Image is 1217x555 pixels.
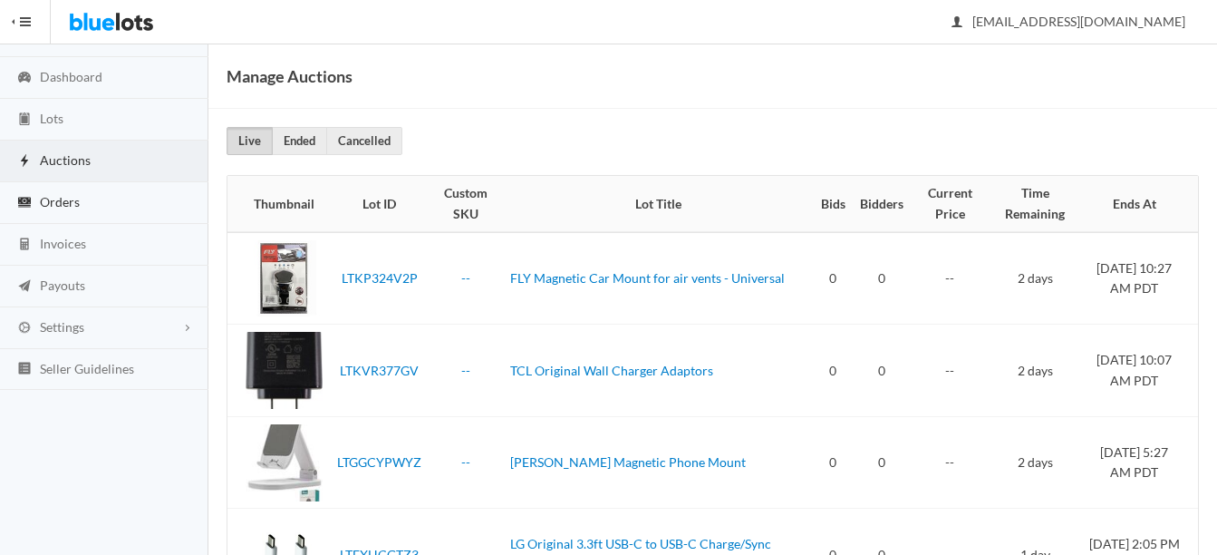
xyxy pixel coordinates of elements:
ion-icon: flash [15,153,34,170]
td: 0 [853,325,911,417]
ion-icon: speedometer [15,70,34,87]
a: -- [461,363,470,378]
a: FLY Magnetic Car Mount for air vents - Universal [510,270,785,286]
th: Lot ID [330,176,429,232]
h1: Manage Auctions [227,63,353,90]
ion-icon: list box [15,361,34,378]
td: 0 [814,416,853,509]
td: 0 [853,232,911,325]
th: Ends At [1081,176,1198,232]
th: Bids [814,176,853,232]
td: 0 [853,416,911,509]
th: Lot Title [503,176,813,232]
a: -- [461,270,470,286]
td: [DATE] 10:07 AM PDT [1081,325,1198,417]
ion-icon: cash [15,195,34,212]
ion-icon: paper plane [15,278,34,296]
span: Settings [40,319,84,335]
ion-icon: clipboard [15,112,34,129]
ion-icon: calculator [15,237,34,254]
th: Current Price [911,176,989,232]
th: Thumbnail [227,176,330,232]
a: [PERSON_NAME] Magnetic Phone Mount [510,454,746,470]
span: Auctions [40,152,91,168]
a: LTKVR377GV [340,363,419,378]
td: -- [911,232,989,325]
th: Bidders [853,176,911,232]
td: 2 days [989,325,1081,417]
td: 2 days [989,232,1081,325]
td: [DATE] 10:27 AM PDT [1081,232,1198,325]
td: 0 [814,232,853,325]
td: -- [911,416,989,509]
td: [DATE] 5:27 AM PDT [1081,416,1198,509]
th: Time Remaining [989,176,1081,232]
ion-icon: cog [15,320,34,337]
a: Live [227,127,273,155]
td: 2 days [989,416,1081,509]
span: Lots [40,111,63,126]
td: 0 [814,325,853,417]
td: -- [911,325,989,417]
span: [EMAIL_ADDRESS][DOMAIN_NAME] [952,14,1185,29]
span: Invoices [40,236,86,251]
a: LTKP324V2P [342,270,418,286]
a: -- [461,454,470,470]
span: Payouts [40,277,85,293]
a: LTGGCYPWYZ [337,454,421,470]
a: TCL Original Wall Charger Adaptors [510,363,713,378]
span: Orders [40,194,80,209]
th: Custom SKU [429,176,503,232]
a: Cancelled [326,127,402,155]
ion-icon: person [948,15,966,32]
span: Seller Guidelines [40,361,134,376]
a: Ended [272,127,327,155]
span: Dashboard [40,69,102,84]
